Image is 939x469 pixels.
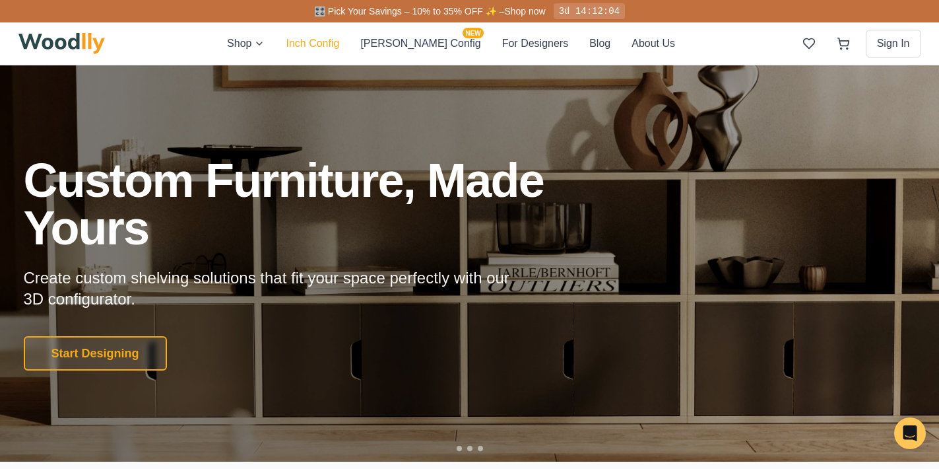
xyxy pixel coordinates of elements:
[24,336,167,371] button: Start Designing
[866,30,921,57] button: Sign In
[589,36,610,52] button: Blog
[227,36,265,52] button: Shop
[286,36,339,52] button: Inch Config
[463,28,483,38] span: NEW
[631,36,675,52] button: About Us
[894,417,926,449] div: Open Intercom Messenger
[314,6,504,17] span: 🎛️ Pick Your Savings – 10% to 35% OFF ✨ –
[360,36,480,52] button: [PERSON_NAME] ConfigNEW
[504,6,545,17] a: Shop now
[24,157,615,252] h1: Custom Furniture, Made Yours
[502,36,568,52] button: For Designers
[18,33,106,54] img: Woodlly
[24,268,531,310] p: Create custom shelving solutions that fit your space perfectly with our 3D configurator.
[554,3,625,19] div: 3d 14:12:04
